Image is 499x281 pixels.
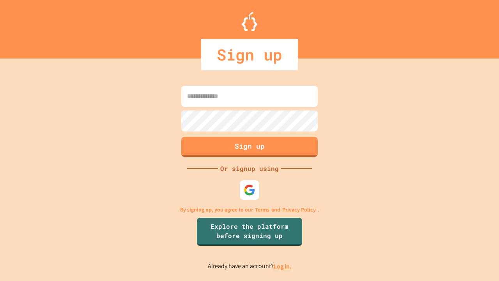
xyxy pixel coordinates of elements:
[208,261,292,271] p: Already have an account?
[274,262,292,270] a: Log in.
[255,206,269,214] a: Terms
[244,184,255,196] img: google-icon.svg
[201,39,298,70] div: Sign up
[218,164,281,173] div: Or signup using
[197,218,302,246] a: Explore the platform before signing up
[181,137,318,157] button: Sign up
[180,206,319,214] p: By signing up, you agree to our and .
[282,206,316,214] a: Privacy Policy
[242,12,257,31] img: Logo.svg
